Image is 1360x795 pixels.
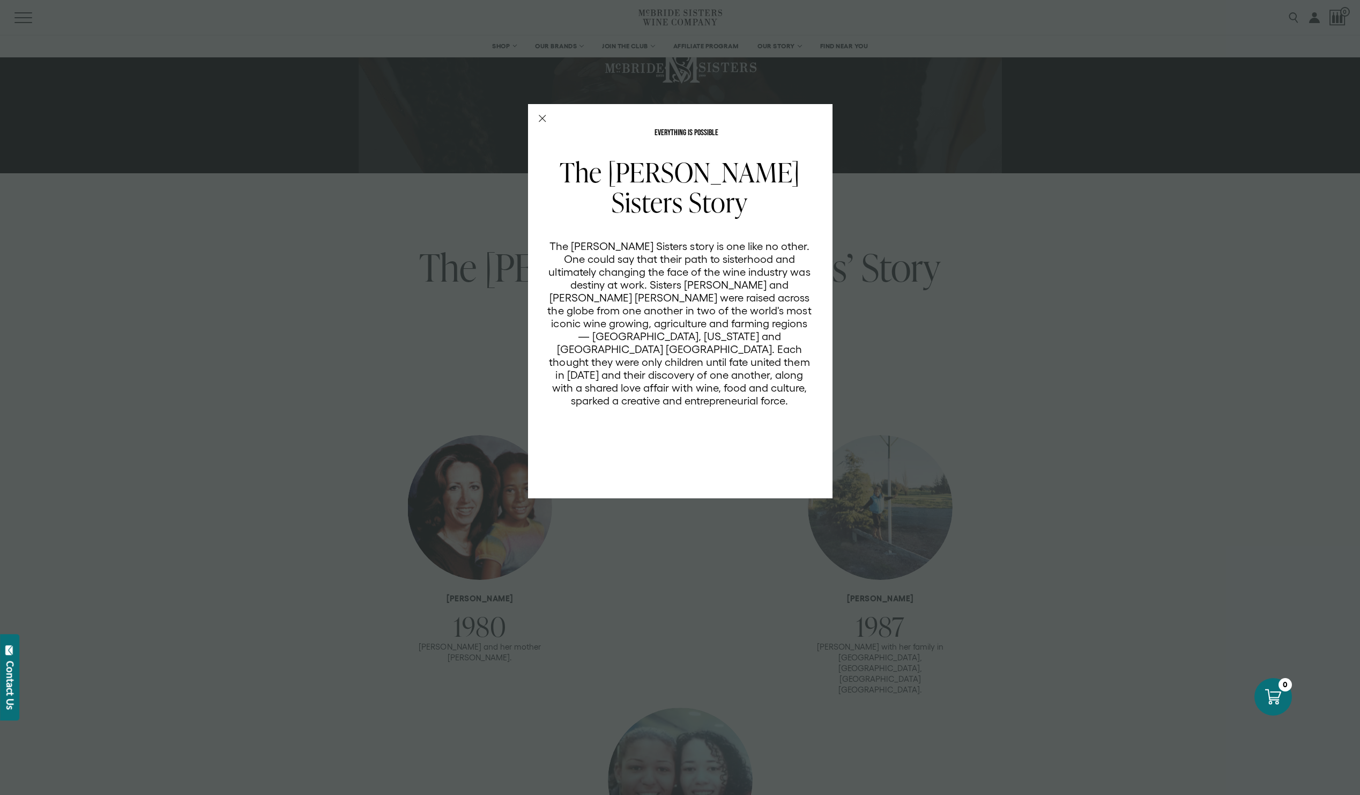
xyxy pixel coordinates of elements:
p: The [PERSON_NAME] Sisters story is one like no other. One could say that their path to sisterhood... [547,240,812,407]
p: EVERYTHING IS POSSIBLE [547,129,826,137]
div: Contact Us [5,661,16,710]
div: 0 [1279,678,1292,691]
h2: The [PERSON_NAME] Sisters Story [547,157,812,217]
button: Close Modal [539,115,546,122]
